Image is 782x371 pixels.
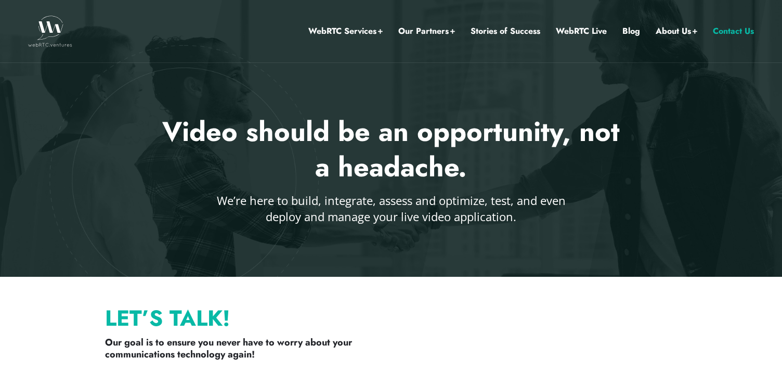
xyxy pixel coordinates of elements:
a: WebRTC Live [556,24,607,38]
a: Contact Us [713,24,754,38]
a: About Us [656,24,697,38]
p: Let’s Talk! [105,311,381,326]
a: Stories of Success [471,24,540,38]
a: Blog [622,24,640,38]
a: WebRTC Services [308,24,383,38]
p: Our goal is to ensure you never have to worry about your communications technology again! [105,337,381,361]
img: WebRTC.ventures [28,16,72,47]
a: Our Partners [398,24,455,38]
h2: Video should be an opportunity, not a headache. [156,114,626,185]
p: We’re here to build, integrate, assess and optimize, test, and even deploy and manage your live v... [215,193,567,225]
